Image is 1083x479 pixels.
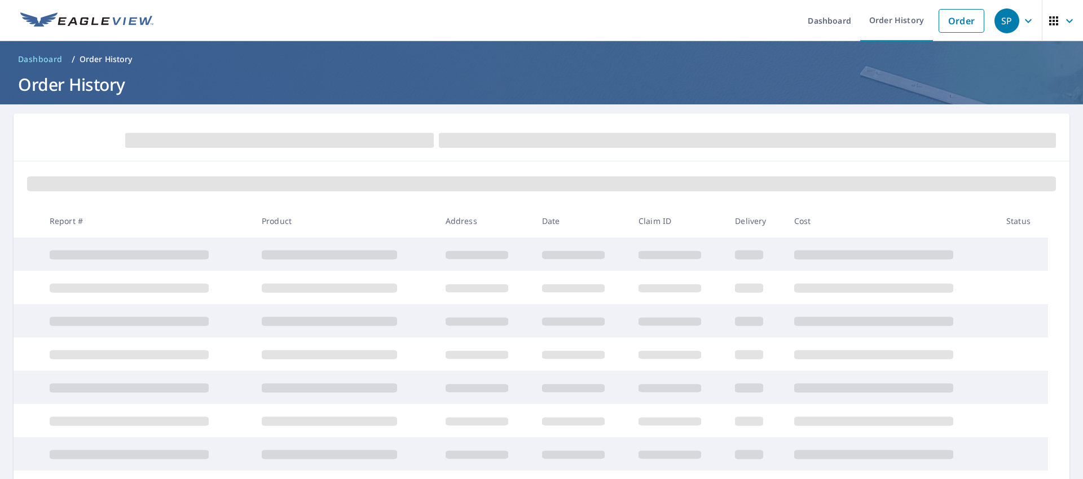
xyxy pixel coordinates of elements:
[14,50,67,68] a: Dashboard
[629,204,726,238] th: Claim ID
[785,204,997,238] th: Cost
[72,52,75,66] li: /
[20,12,153,29] img: EV Logo
[939,9,984,33] a: Order
[994,8,1019,33] div: SP
[726,204,785,238] th: Delivery
[18,54,63,65] span: Dashboard
[14,73,1069,96] h1: Order History
[14,50,1069,68] nav: breadcrumb
[997,204,1048,238] th: Status
[80,54,133,65] p: Order History
[253,204,437,238] th: Product
[41,204,253,238] th: Report #
[533,204,629,238] th: Date
[437,204,533,238] th: Address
